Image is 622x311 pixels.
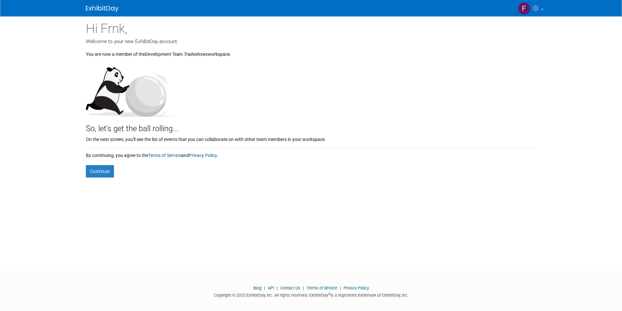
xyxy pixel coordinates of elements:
[86,117,536,134] div: So, let's get the ball rolling...
[86,165,114,178] button: Continue
[328,292,330,296] sup: ®
[86,61,174,117] img: Let's get the ball rolling
[86,38,536,45] div: Welcome to your new ExhibitDay account.
[86,134,536,143] div: On the next screen, you'll see the list of events that you can collaborate on with other team mem...
[263,286,267,290] span: |
[301,286,306,290] span: |
[253,286,262,290] a: Blog
[86,16,536,38] div: Hi Frnk,
[338,286,343,290] span: |
[86,6,119,12] img: ExhibitDay
[145,52,208,57] i: Development Team Tradeshows
[518,2,530,15] img: Frnk Gonzales
[343,286,369,290] a: Privacy Policy
[148,153,181,158] a: Terms of Service
[307,286,337,290] a: Terms of Service
[86,149,536,159] div: By continuing, you agree to the and .
[86,45,536,57] div: You are now a member of the workspace.
[275,286,279,290] span: |
[189,153,217,158] a: Privacy Policy
[280,286,300,290] a: Contact Us
[268,286,274,290] a: API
